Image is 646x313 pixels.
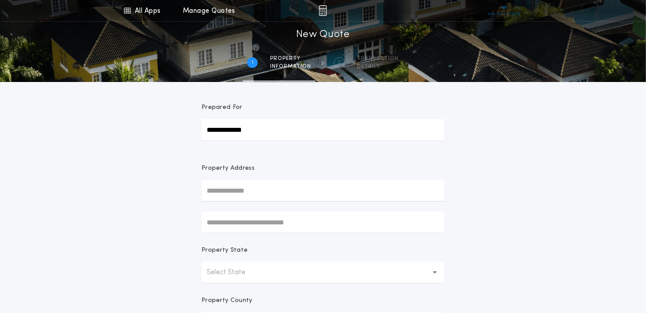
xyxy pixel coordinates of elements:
[201,103,242,112] p: Prepared For
[201,262,445,283] button: Select State
[207,267,260,278] p: Select State
[357,63,399,70] span: details
[270,55,311,62] span: Property
[270,63,311,70] span: information
[201,164,445,173] p: Property Address
[201,296,252,305] p: Property County
[319,5,327,16] img: img
[201,246,248,255] p: Property State
[357,55,399,62] span: Transaction
[488,6,521,15] img: vs-icon
[338,59,341,66] h2: 2
[201,119,445,140] input: Prepared For
[296,28,350,42] h1: New Quote
[252,59,253,66] h2: 1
